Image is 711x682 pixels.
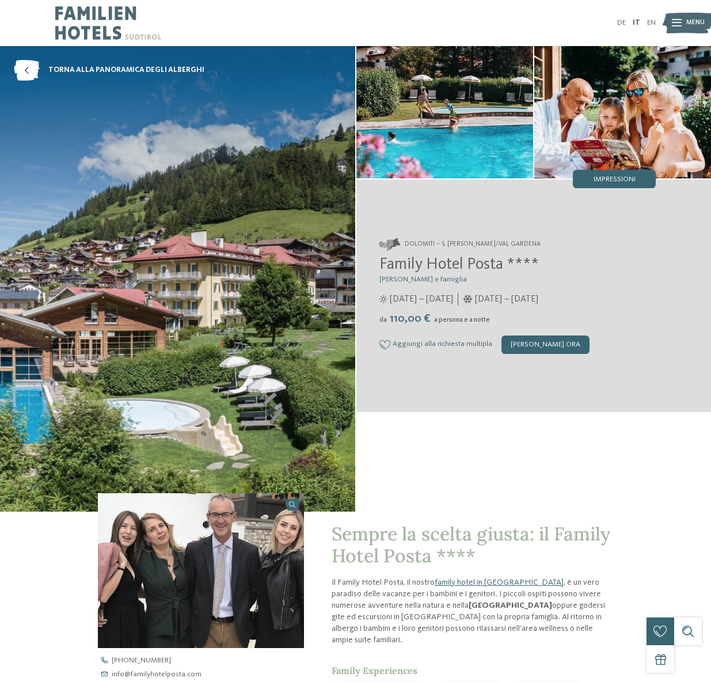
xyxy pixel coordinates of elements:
span: Impressioni [594,176,636,184]
p: Il Family Hotel Posta, il nostro , è un vero paradiso delle vacanze per i bambini e i genitori. I... [332,577,614,646]
a: IT [633,19,640,26]
a: [PHONE_NUMBER] [98,657,321,665]
span: a persona e a notte [434,317,490,323]
a: EN [647,19,656,26]
span: torna alla panoramica degli alberghi [48,65,204,75]
a: DE [617,19,626,26]
span: Sempre la scelta giusta: il Family Hotel Posta **** [332,522,610,567]
a: family hotel in [GEOGRAPHIC_DATA] [435,578,564,586]
span: Family Hotel Posta **** [379,257,539,273]
span: Menu [686,18,705,28]
a: info@familyhotelposta.com [98,671,321,679]
img: Family hotel in Val Gardena: un luogo speciale [98,493,304,648]
span: Family Experiences [332,665,417,676]
i: Orari d'apertura estate [379,295,387,303]
span: Dolomiti – S. [PERSON_NAME]/Val Gardena [405,240,541,249]
a: torna alla panoramica degli alberghi [14,60,204,81]
img: Family hotel in Val Gardena: un luogo speciale [356,46,533,178]
span: [PHONE_NUMBER] [112,657,171,665]
span: [PERSON_NAME] e famiglia [379,276,467,283]
span: 110,00 € [388,313,433,325]
span: [DATE] – [DATE] [475,293,538,306]
span: Aggiungi alla richiesta multipla [393,340,492,348]
img: Family hotel in Val Gardena: un luogo speciale [534,46,711,178]
strong: [GEOGRAPHIC_DATA] [469,601,552,609]
div: [PERSON_NAME] ora [501,336,590,354]
span: da [379,317,387,323]
i: Orari d'apertura inverno [463,295,473,303]
span: info@ familyhotelposta. com [112,671,201,679]
span: [DATE] – [DATE] [390,293,453,306]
